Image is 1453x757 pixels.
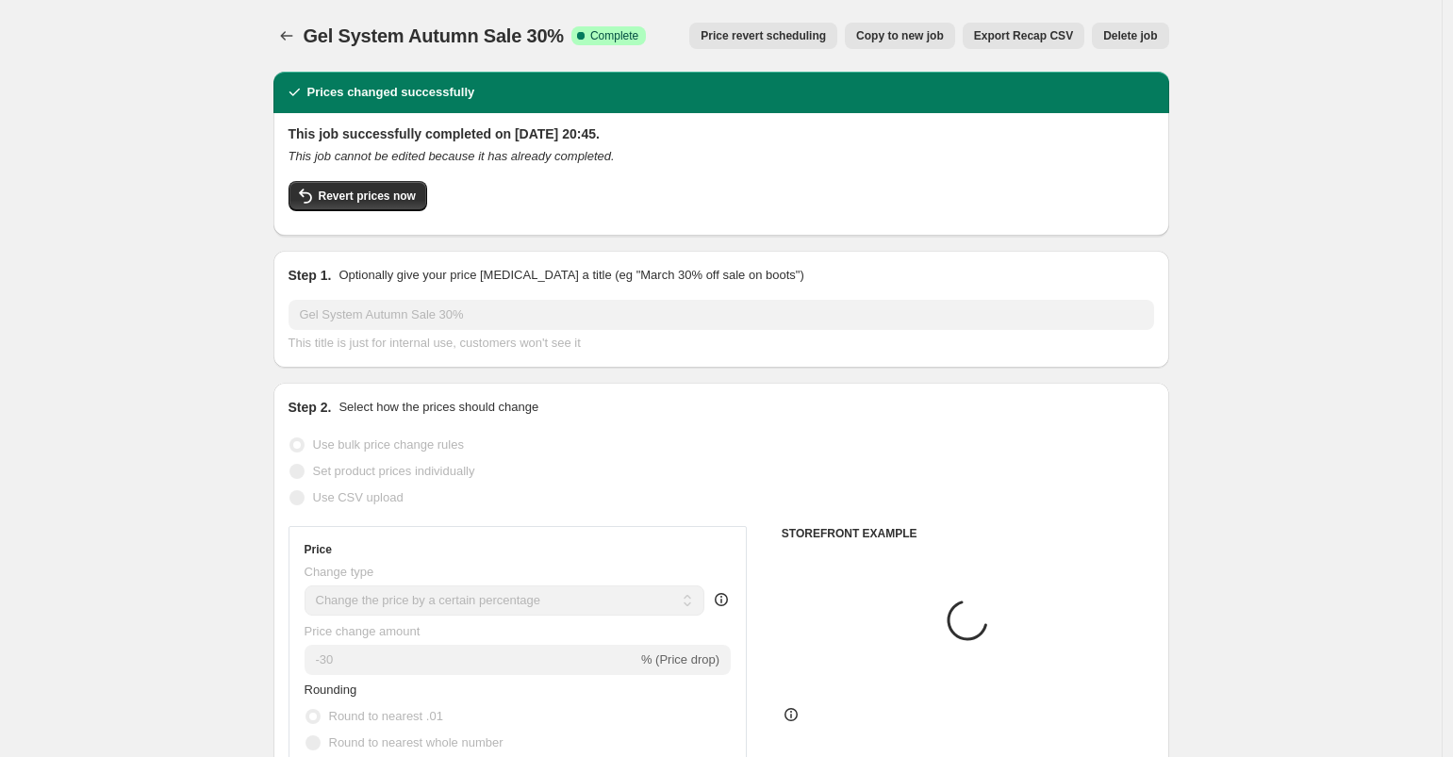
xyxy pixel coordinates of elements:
[289,149,615,163] i: This job cannot be edited because it has already completed.
[313,490,404,504] span: Use CSV upload
[289,181,427,211] button: Revert prices now
[305,683,357,697] span: Rounding
[305,624,421,638] span: Price change amount
[856,28,944,43] span: Copy to new job
[590,28,638,43] span: Complete
[305,645,637,675] input: -15
[845,23,955,49] button: Copy to new job
[1103,28,1157,43] span: Delete job
[329,735,504,749] span: Round to nearest whole number
[338,398,538,417] p: Select how the prices should change
[1092,23,1168,49] button: Delete job
[304,25,564,46] span: Gel System Autumn Sale 30%
[289,336,581,350] span: This title is just for internal use, customers won't see it
[329,709,443,723] span: Round to nearest .01
[689,23,837,49] button: Price revert scheduling
[782,526,1154,541] h6: STOREFRONT EXAMPLE
[289,266,332,285] h2: Step 1.
[307,83,475,102] h2: Prices changed successfully
[974,28,1073,43] span: Export Recap CSV
[289,300,1154,330] input: 30% off holiday sale
[289,398,332,417] h2: Step 2.
[338,266,803,285] p: Optionally give your price [MEDICAL_DATA] a title (eg "March 30% off sale on boots")
[712,590,731,609] div: help
[963,23,1084,49] button: Export Recap CSV
[305,542,332,557] h3: Price
[319,189,416,204] span: Revert prices now
[313,437,464,452] span: Use bulk price change rules
[641,652,719,666] span: % (Price drop)
[313,464,475,478] span: Set product prices individually
[289,124,1154,143] h2: This job successfully completed on [DATE] 20:45.
[305,565,374,579] span: Change type
[273,23,300,49] button: Price change jobs
[701,28,826,43] span: Price revert scheduling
